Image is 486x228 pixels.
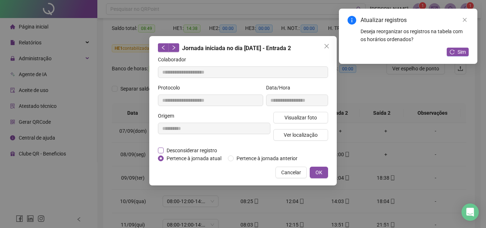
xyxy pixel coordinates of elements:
[462,17,467,22] span: close
[234,154,300,162] span: Pertence à jornada anterior
[158,56,191,63] label: Colaborador
[361,16,469,25] div: Atualizar registros
[281,168,301,176] span: Cancelar
[273,112,328,123] button: Visualizar foto
[321,40,332,52] button: Close
[171,45,176,50] span: right
[310,167,328,178] button: OK
[461,16,469,24] a: Close
[461,203,479,221] div: Open Intercom Messenger
[348,16,356,25] span: info-circle
[161,45,166,50] span: left
[275,167,307,178] button: Cancelar
[284,131,318,139] span: Ver localização
[324,43,330,49] span: close
[361,27,469,43] div: Deseja reorganizar os registros na tabela com os horários ordenados?
[158,84,185,92] label: Protocolo
[450,49,455,54] span: reload
[164,154,224,162] span: Pertence à jornada atual
[158,43,328,53] div: Jornada iniciada no dia [DATE] - Entrada 2
[266,84,295,92] label: Data/Hora
[158,112,179,120] label: Origem
[458,48,466,56] span: Sim
[168,43,179,52] button: right
[284,114,317,122] span: Visualizar foto
[164,146,220,154] span: Desconsiderar registro
[447,48,469,56] button: Sim
[315,168,322,176] span: OK
[158,43,169,52] button: left
[273,129,328,141] button: Ver localização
